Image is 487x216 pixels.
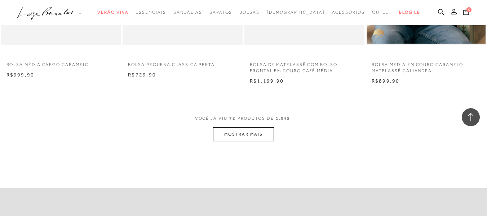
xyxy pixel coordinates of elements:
span: Bolsas [239,10,260,15]
a: categoryNavScreenReaderText [136,6,166,19]
a: BOLSA MÉDIA EM COURO CARAMELO MATELASSÊ CALIANDRA [366,57,486,74]
span: Verão Viva [97,10,128,15]
a: noSubCategoriesText [267,6,325,19]
span: [DEMOGRAPHIC_DATA] [267,10,325,15]
span: R$999,90 [6,72,35,78]
a: categoryNavScreenReaderText [332,6,365,19]
span: 0 [466,7,471,12]
a: categoryNavScreenReaderText [97,6,128,19]
span: Sandálias [173,10,202,15]
span: R$729,90 [128,72,156,78]
button: 0 [461,8,471,18]
a: BOLSA DE MATELASSÊ COM BOLSO FRONTAL EM COURO CAFÉ MÉDIA [244,57,364,74]
span: Acessórios [332,10,365,15]
a: categoryNavScreenReaderText [372,6,392,19]
img: golden_caliandra_v6.png [366,23,391,45]
span: 1.045 [276,116,291,121]
span: Sapatos [209,10,232,15]
span: Essenciais [136,10,166,15]
button: MOSTRAR MAIS [213,127,274,141]
span: 72 [229,116,236,121]
span: R$1.199,90 [250,78,284,84]
a: categoryNavScreenReaderText [173,6,202,19]
a: categoryNavScreenReaderText [239,6,260,19]
a: BOLSA MÉDIA CARGO CARAMELO [1,57,121,68]
span: BLOG LB [399,10,420,15]
span: Outlet [372,10,392,15]
span: R$899,90 [372,78,400,84]
a: categoryNavScreenReaderText [209,6,232,19]
a: BLOG LB [399,6,420,19]
span: VOCÊ JÁ VIU PRODUTOS DE [195,116,292,121]
a: BOLSA PEQUENA CLÁSSICA PRETA [123,57,243,68]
